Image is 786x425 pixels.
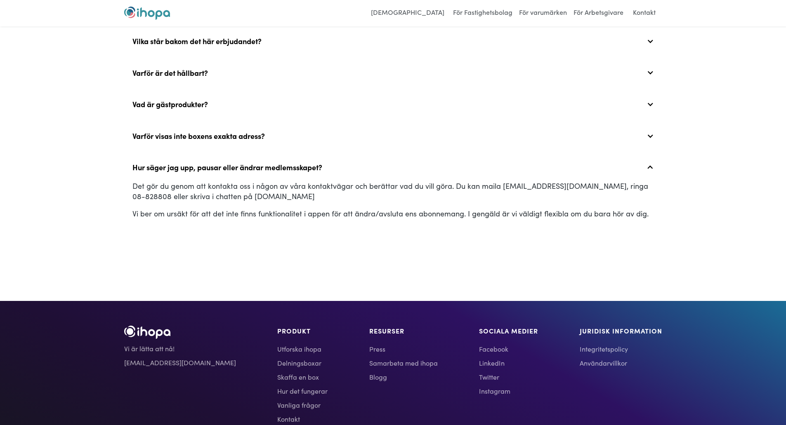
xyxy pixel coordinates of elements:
a: [DEMOGRAPHIC_DATA] [367,7,448,20]
h2: PRODUKT [277,326,328,336]
a: home [124,7,170,20]
a: Kontakt [277,414,328,424]
a: För Arbetsgivare [571,7,625,20]
a: Instagram [479,386,538,396]
a: Användarvillkor [580,358,662,368]
a: För varumärken [517,7,569,20]
p: Vi ber om ursäkt för att det inte finns funktionalitet i appen för att ändra/avsluta ens abonnema... [132,208,654,218]
p: ‍ [132,225,654,235]
div: Vilka står bakom det här erbjudandet? [124,28,662,54]
a: Twitter [479,372,538,382]
p: Det gör du genom att kontakta oss i någon av våra kontaktvägar och berättar vad du vill göra. Du ... [132,181,654,201]
a: Skaffa en box [277,372,328,382]
h2: JURIDISK INFORMATION [580,326,662,336]
a: Blogg [369,372,438,382]
a: Integritetspolicy [580,344,662,354]
h2: SOCIALA MEDIER [479,326,538,336]
div: Varför är det hållbart? [124,59,662,86]
div: Varför är det hållbart? [132,68,208,77]
a: Kontakt [628,7,661,20]
img: ihopa Logo White [124,326,170,339]
a: Press [369,344,438,354]
a: Facebook [479,344,538,354]
div: Vad är gästprodukter? [124,91,662,117]
a: Delningsboxar [277,358,328,368]
div: Vilka står bakom det här erbjudandet? [132,37,262,46]
a: [EMAIL_ADDRESS][DOMAIN_NAME] [124,357,236,367]
div: Hur säger jag upp, pausar eller ändrar medlemsskapet? [132,163,322,172]
div: Varför visas inte boxens exakta adress? [132,131,265,141]
div: Varför visas inte boxens exakta adress? [124,123,662,149]
h2: RESURSER [369,326,438,336]
div: Hur säger jag upp, pausar eller ändrar medlemsskapet? [124,154,662,181]
img: ihopa logo [124,7,170,20]
a: Samarbeta med ihopa [369,358,438,368]
div: Vad är gästprodukter? [132,100,208,109]
a: För Fastighetsbolag [451,7,515,20]
a: Vanliga frågor [277,400,328,410]
a: Hur det fungerar [277,386,328,396]
a: Vi är lätta att nå! [124,343,236,353]
a: LinkedIn [479,358,538,368]
a: Utforska ihopa [277,344,328,354]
